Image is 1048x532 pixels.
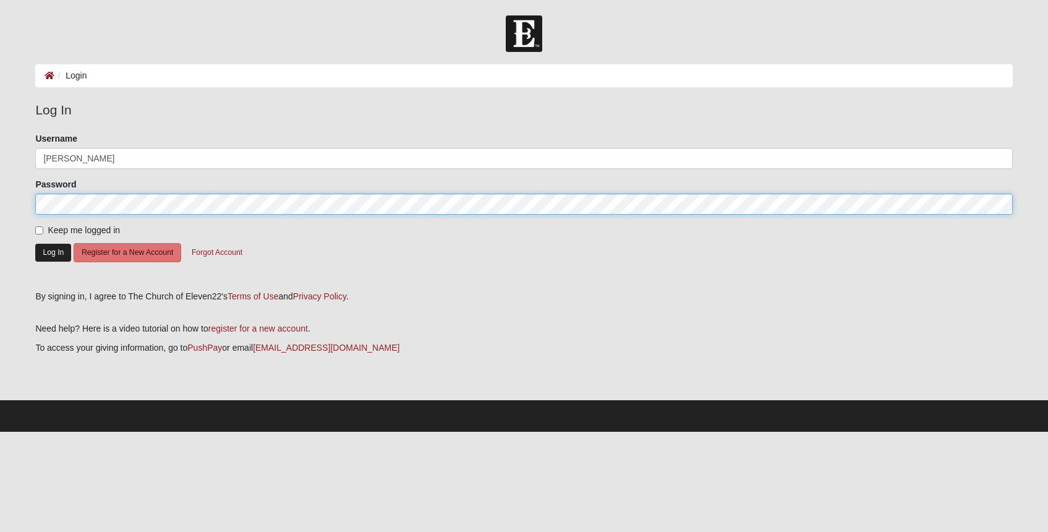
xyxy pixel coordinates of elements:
[35,178,76,191] label: Password
[74,243,181,262] button: Register for a New Account
[253,343,399,353] a: [EMAIL_ADDRESS][DOMAIN_NAME]
[208,324,308,333] a: register for a new account
[228,291,278,301] a: Terms of Use
[54,69,87,82] li: Login
[35,226,43,234] input: Keep me logged in
[293,291,346,301] a: Privacy Policy
[187,343,222,353] a: PushPay
[48,225,120,235] span: Keep me logged in
[184,243,250,262] button: Forgot Account
[35,341,1012,354] p: To access your giving information, go to or email
[35,100,1012,120] legend: Log In
[35,290,1012,303] div: By signing in, I agree to The Church of Eleven22's and .
[35,322,1012,335] p: Need help? Here is a video tutorial on how to .
[35,244,71,262] button: Log In
[35,132,77,145] label: Username
[506,15,542,52] img: Church of Eleven22 Logo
